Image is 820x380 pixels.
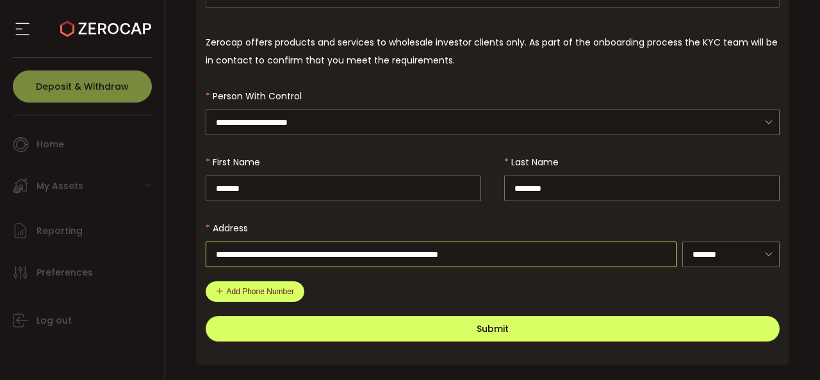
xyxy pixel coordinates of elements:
span: My Assets [37,177,83,195]
button: Add Phone Number [206,281,304,302]
button: Deposit & Withdraw [13,70,152,103]
span: Deposit & Withdraw [36,82,129,91]
span: Preferences [37,263,93,282]
label: Address [206,222,256,235]
button: Submit [206,316,780,342]
span: Home [37,135,64,154]
div: Zerocap offers products and services to wholesale investor clients only. As part of the onboardin... [206,33,780,69]
span: Log out [37,311,72,330]
span: Add Phone Number [227,287,294,296]
span: Reporting [37,222,83,240]
span: Submit [477,322,509,335]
